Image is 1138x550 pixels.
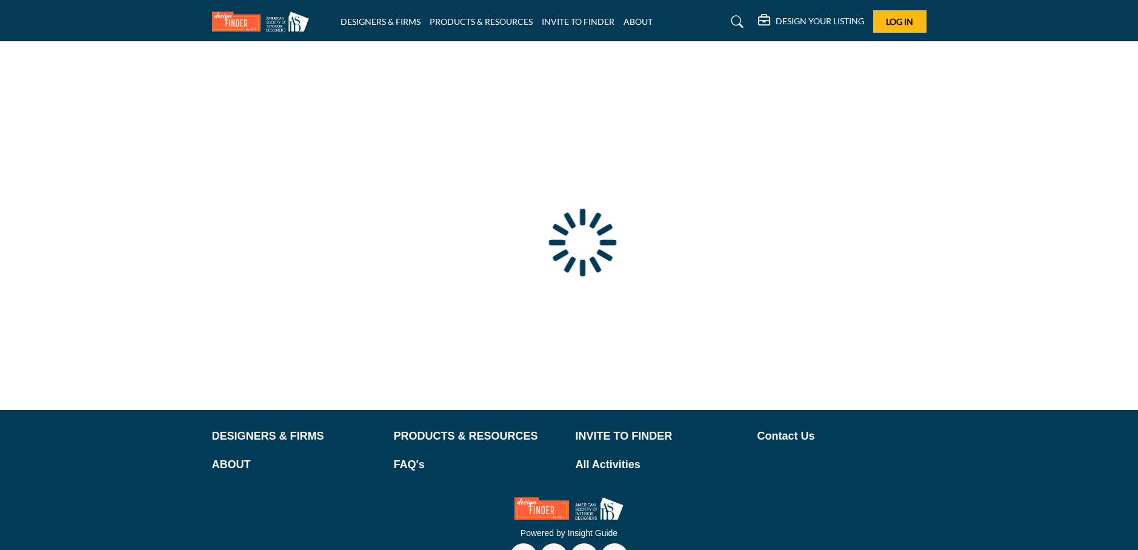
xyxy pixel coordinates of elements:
a: Contact Us [757,428,927,444]
img: No Site Logo [514,497,624,520]
a: Search [719,12,751,32]
a: DESIGNERS & FIRMS [212,428,381,444]
a: DESIGNERS & FIRMS [341,16,421,27]
h5: DESIGN YOUR LISTING [776,16,864,27]
a: Powered by Insight Guide [521,528,617,538]
button: Log In [873,10,927,33]
a: ABOUT [624,16,653,27]
img: Site Logo [212,12,315,32]
a: FAQ's [394,457,563,473]
a: PRODUCTS & RESOURCES [394,428,563,444]
a: All Activities [576,457,745,473]
a: INVITE TO FINDER [542,16,614,27]
div: DESIGN YOUR LISTING [758,15,864,29]
a: INVITE TO FINDER [576,428,745,444]
span: Log In [886,16,913,27]
a: PRODUCTS & RESOURCES [430,16,533,27]
a: ABOUT [212,457,381,473]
